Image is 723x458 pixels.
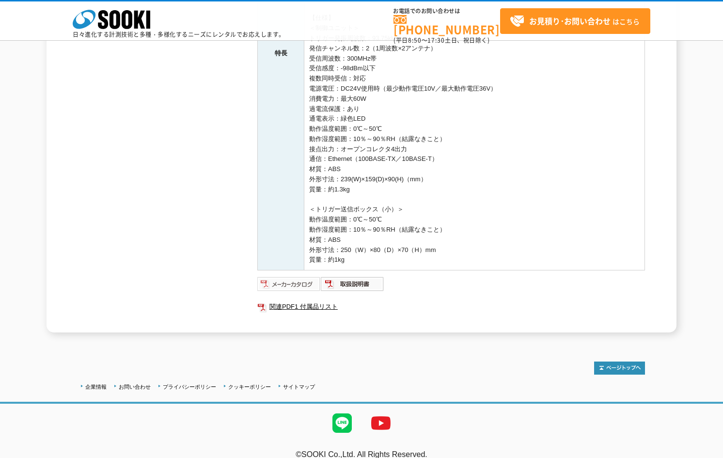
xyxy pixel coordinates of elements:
img: LINE [323,404,361,442]
a: お問い合わせ [119,384,151,390]
a: お見積り･お問い合わせはこちら [500,8,650,34]
a: プライバシーポリシー [163,384,216,390]
strong: お見積り･お問い合わせ [529,15,611,27]
span: (平日 ～ 土日、祝日除く) [393,36,489,45]
img: 取扱説明書 [321,276,384,292]
a: 企業情報 [85,384,107,390]
a: [PHONE_NUMBER] [393,15,500,35]
span: 8:50 [408,36,422,45]
p: 日々進化する計測技術と多種・多様化するニーズにレンタルでお応えします。 [73,32,285,37]
a: 関連PDF1 付属品リスト [257,300,645,313]
a: サイトマップ [283,384,315,390]
span: お電話でのお問い合わせは [393,8,500,14]
a: クッキーポリシー [228,384,271,390]
a: メーカーカタログ [257,283,321,290]
img: メーカーカタログ [257,276,321,292]
span: 17:30 [427,36,445,45]
img: YouTube [361,404,400,442]
span: はこちら [510,14,640,29]
img: トップページへ [594,362,645,375]
a: 取扱説明書 [321,283,384,290]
